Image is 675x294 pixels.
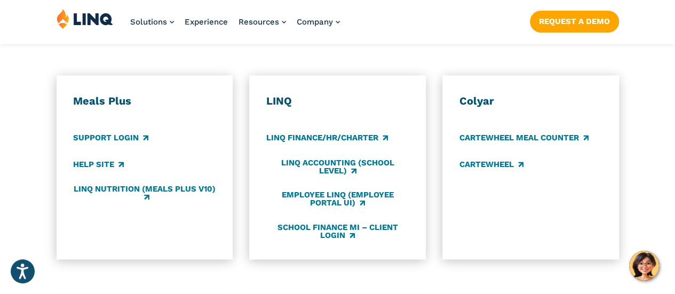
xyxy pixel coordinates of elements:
[73,132,148,144] a: Support Login
[130,17,167,27] span: Solutions
[130,17,174,27] a: Solutions
[185,17,228,27] a: Experience
[266,94,409,108] h3: LINQ
[239,17,286,27] a: Resources
[459,132,589,144] a: CARTEWHEEL Meal Counter
[530,11,619,32] a: Request a Demo
[629,251,659,281] button: Hello, have a question? Let’s chat.
[266,158,409,176] a: LINQ Accounting (school level)
[297,17,333,27] span: Company
[266,132,388,144] a: LINQ Finance/HR/Charter
[297,17,340,27] a: Company
[459,94,602,108] h3: Colyar
[73,94,216,108] h3: Meals Plus
[530,9,619,32] nav: Button Navigation
[57,9,113,29] img: LINQ | K‑12 Software
[459,158,523,170] a: CARTEWHEEL
[73,185,216,202] a: LINQ Nutrition (Meals Plus v10)
[239,17,279,27] span: Resources
[266,223,409,240] a: School Finance MI – Client Login
[130,9,340,44] nav: Primary Navigation
[73,158,124,170] a: Help Site
[266,190,409,208] a: Employee LINQ (Employee Portal UI)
